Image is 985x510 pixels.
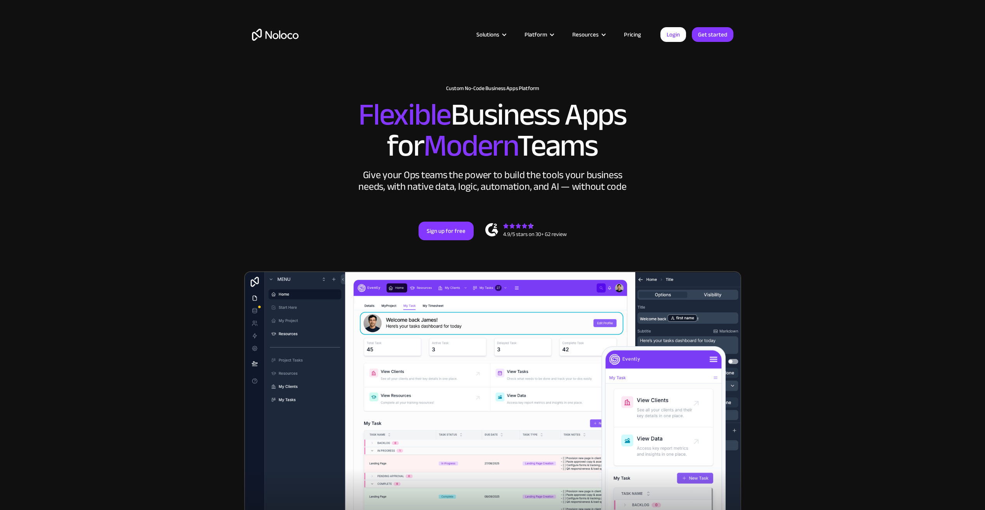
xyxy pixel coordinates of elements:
a: home [252,29,299,41]
div: Resources [572,29,599,40]
a: Sign up for free [419,222,474,240]
div: Resources [563,29,614,40]
div: Platform [515,29,563,40]
div: Solutions [467,29,515,40]
span: Modern [424,117,517,175]
h2: Business Apps for Teams [252,99,733,161]
div: Platform [525,29,547,40]
div: Solutions [476,29,499,40]
a: Pricing [614,29,651,40]
div: Give your Ops teams the power to build the tools your business needs, with native data, logic, au... [357,169,629,193]
a: Login [660,27,686,42]
span: Flexible [358,86,451,144]
h1: Custom No-Code Business Apps Platform [252,85,733,92]
a: Get started [692,27,733,42]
